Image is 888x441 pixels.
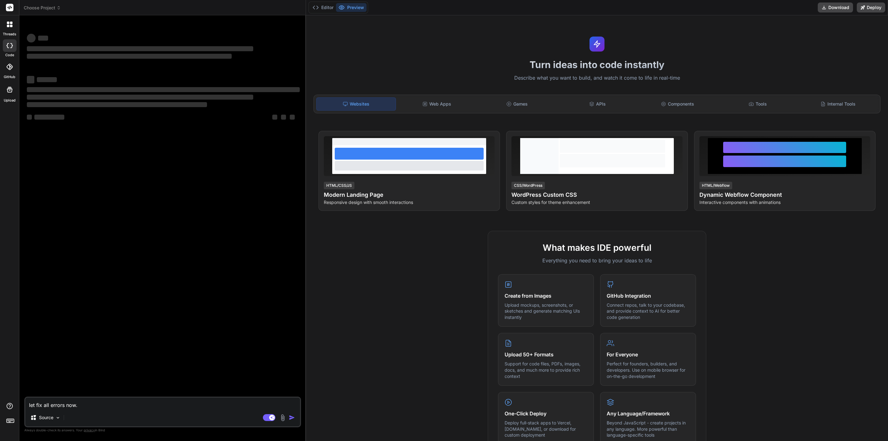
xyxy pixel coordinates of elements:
[699,191,870,199] h4: Dynamic Webflow Component
[3,32,16,37] label: threads
[607,420,689,438] p: Beyond JavaScript - create projects in any language. More powerful than language-specific tools
[511,199,682,206] p: Custom styles for theme enhancement
[505,410,587,417] h4: One-Click Deploy
[397,97,476,111] div: Web Apps
[505,361,587,379] p: Support for code files, PDFs, images, docs, and much more to provide rich context
[558,97,637,111] div: APIs
[4,98,16,103] label: Upload
[505,420,587,438] p: Deploy full-stack apps to Vercel, [DOMAIN_NAME], or download for custom deployment
[324,199,495,206] p: Responsive design with smooth interactions
[316,97,396,111] div: Websites
[505,292,587,300] h4: Create from Images
[27,46,253,51] span: ‌
[607,361,689,379] p: Perfect for founders, builders, and developers. Use on mobile browser for on-the-go development
[699,199,870,206] p: Interactive components with animations
[310,74,884,82] p: Describe what you want to build, and watch it come to life in real-time
[505,302,587,320] p: Upload mockups, screenshots, or sketches and generate matching UIs instantly
[27,76,34,83] span: ‌
[84,428,95,432] span: privacy
[27,54,232,59] span: ‌
[799,97,878,111] div: Internal Tools
[27,95,253,100] span: ‌
[272,115,277,120] span: ‌
[310,3,336,12] button: Editor
[5,52,14,58] label: code
[290,115,295,120] span: ‌
[27,102,207,107] span: ‌
[607,351,689,358] h4: For Everyone
[324,182,354,189] div: HTML/CSS/JS
[39,414,53,421] p: Source
[718,97,797,111] div: Tools
[289,414,295,421] img: icon
[27,34,36,42] span: ‌
[607,292,689,300] h4: GitHub Integration
[498,257,696,264] p: Everything you need to bring your ideas to life
[498,241,696,254] h2: What makes IDE powerful
[818,2,853,12] button: Download
[27,115,32,120] span: ‌
[281,115,286,120] span: ‌
[38,36,48,41] span: ‌
[324,191,495,199] h4: Modern Landing Page
[24,427,301,433] p: Always double-check its answers. Your in Bind
[511,191,682,199] h4: WordPress Custom CSS
[279,414,286,421] img: attachment
[607,302,689,320] p: Connect repos, talk to your codebase, and provide context to AI for better code generation
[34,115,64,120] span: ‌
[607,410,689,417] h4: Any Language/Framework
[505,351,587,358] h4: Upload 50+ Formats
[511,182,545,189] div: CSS/WordPress
[336,3,367,12] button: Preview
[25,398,300,409] textarea: let fix all errors now.
[27,87,300,92] span: ‌
[37,77,57,82] span: ‌
[699,182,732,189] div: HTML/Webflow
[477,97,556,111] div: Games
[857,2,885,12] button: Deploy
[638,97,717,111] div: Components
[24,5,61,11] span: Choose Project
[55,415,61,420] img: Pick Models
[310,59,884,70] h1: Turn ideas into code instantly
[4,74,15,80] label: GitHub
